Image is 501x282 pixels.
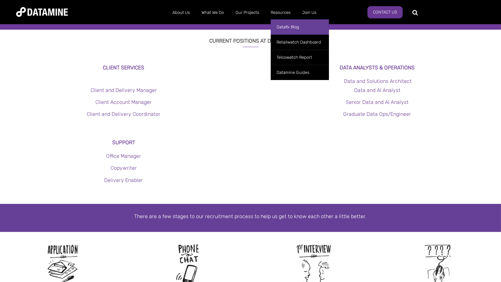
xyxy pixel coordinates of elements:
[343,111,411,117] a: Graduate Data Ops/Engineer
[91,87,157,93] a: Client and Delivery Manager
[271,65,329,80] a: Datamine Guides
[16,138,231,147] h3: Support
[354,87,400,93] a: Data and AI Analyst
[66,212,435,221] p: There are a few stages to our recruitment process to help us get to know each other a little better.
[296,4,322,21] a: Join Us
[111,165,137,171] a: Copywriter
[230,4,265,21] a: Our Projects
[271,19,329,35] a: Datafix Blog
[346,99,409,105] a: Senior Data and AI Analyst
[16,7,68,17] img: Datamine
[104,177,143,183] a: Delivery Enabler
[367,6,403,18] a: Contact Us
[270,63,485,72] h3: Data Analysts & Operations
[271,50,329,65] a: Telcowatch Report
[95,99,152,105] a: Client Account Manager
[344,78,412,84] a: Data and Solutions Architect
[196,4,230,21] a: What We Do
[265,4,296,21] a: Resources
[87,111,160,117] a: Client and Delivery Coordinator
[106,153,141,159] a: Office Manager
[16,63,231,72] h3: Client Services
[271,35,329,50] a: Retailwatch Dashboard
[66,30,435,47] h3: CURRENT POSITIONS AT DATAMINE
[167,4,196,21] a: About Us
